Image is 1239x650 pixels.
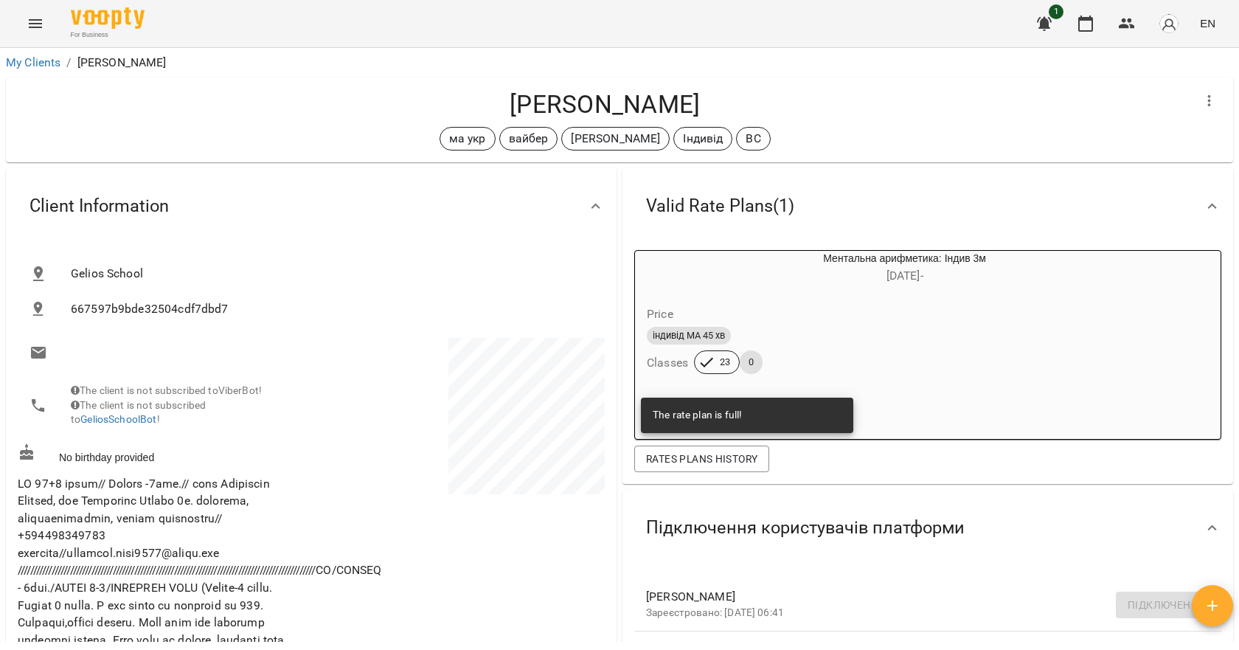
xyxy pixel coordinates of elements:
span: EN [1200,15,1215,31]
span: The client is not subscribed to ! [71,399,206,426]
div: The rate plan is full! [653,402,742,429]
li: / [66,54,71,72]
p: ма укр [449,130,486,148]
button: Ментальна арифметика: Індив 3м[DATE]- Priceіндивід МА 45 хвClasses230 [635,251,1103,392]
p: ВС [746,130,760,148]
div: [PERSON_NAME] [561,127,670,151]
span: [DATE] - [886,269,923,283]
span: Gelios School [71,265,593,283]
span: The client is not subscribed to ViberBot! [71,384,262,396]
span: Підключення користувачів платформи [646,516,965,539]
img: Voopty Logo [71,7,145,29]
span: 1 [1049,4,1063,19]
p: Індивід [683,130,723,148]
div: ма укр [440,127,496,151]
div: No birthday provided [15,440,311,468]
span: Rates Plans History [646,450,757,468]
div: Ментальна арифметика: Індив 3м [706,251,1103,286]
span: Valid Rate Plans ( 1 ) [646,195,794,218]
div: вайбер [499,127,558,151]
p: Зареєстровано: [DATE] 06:41 [646,606,1186,620]
p: [PERSON_NAME] [77,54,167,72]
nav: breadcrumb [6,54,1233,72]
button: Rates Plans History [634,446,769,472]
span: індивід МА 45 хв [647,329,731,342]
h6: Price [647,304,673,325]
h6: Classes [647,353,688,373]
span: Client Information [29,195,169,218]
div: Індивід [673,127,732,151]
span: For Business [71,30,145,40]
img: avatar_s.png [1159,13,1179,34]
div: Client Information [6,168,617,244]
div: Ментальна арифметика: Індив 3м [635,251,706,286]
span: 23 [711,356,739,369]
button: EN [1194,10,1221,37]
a: My Clients [6,55,60,69]
span: [PERSON_NAME] [646,588,1186,606]
div: Підключення користувачів платформи [622,490,1233,566]
span: 667597b9bde32504cdf7dbd7 [71,300,593,318]
div: Valid Rate Plans(1) [622,168,1233,244]
span: 0 [740,356,763,369]
div: ВС [736,127,770,151]
button: Menu [18,6,53,41]
h4: [PERSON_NAME] [18,89,1192,120]
p: [PERSON_NAME] [571,130,660,148]
a: GeliosSchoolBot [80,413,156,425]
p: вайбер [509,130,549,148]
